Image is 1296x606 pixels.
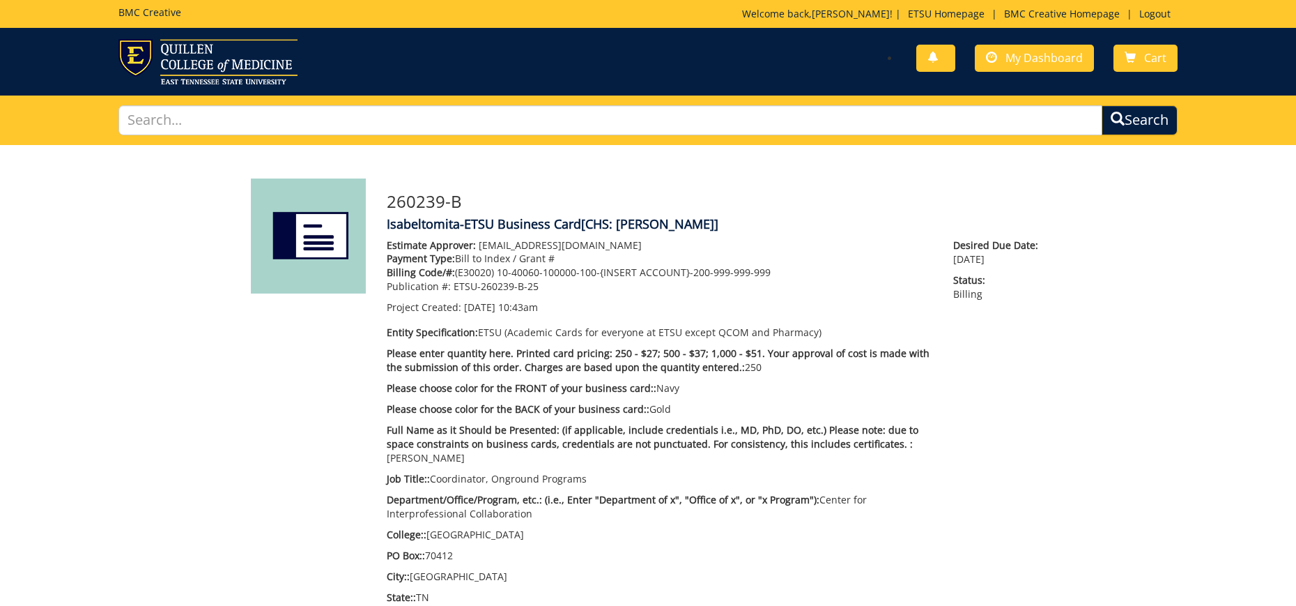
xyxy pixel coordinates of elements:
[1005,50,1083,66] span: My Dashboard
[953,238,1045,266] p: [DATE]
[387,423,932,465] p: [PERSON_NAME]
[387,549,932,563] p: 70412
[581,215,718,232] span: [CHS: [PERSON_NAME]]
[387,347,932,374] p: 250
[387,423,918,450] span: Full Name as it Should be Presented: (if applicable, include credentials i.e., MD, PhD, DO, etc.)...
[387,238,476,252] span: Estimate Approver:
[118,39,298,84] img: ETSU logo
[812,7,890,20] a: [PERSON_NAME]
[387,266,455,279] span: Billing Code/#:
[387,192,1045,211] h3: 260239-B
[387,280,451,293] span: Publication #:
[387,347,929,374] span: Please enter quantity here. Printed card pricing: 250 - $27; 500 - $37; 1,000 - $51. Your approva...
[975,45,1094,72] a: My Dashboard
[387,528,932,542] p: [GEOGRAPHIC_DATA]
[118,105,1102,135] input: Search...
[387,266,932,280] p: (E30020) 10-40060-100000-100-{INSERT ACCOUNT}-200-999-999-999
[387,402,932,416] p: Gold
[1132,7,1178,20] a: Logout
[387,493,819,506] span: Department/Office/Program, etc.: (i.e., Enter "Department of x", "Office of x", or "x Program"):
[387,218,1045,232] h4: Isabeltomita-ETSU Business Card
[387,326,478,339] span: Entity Specification:
[387,493,932,521] p: Center for Interprofessional Collaboration
[387,252,932,266] p: Bill to Index / Grant #
[387,549,425,562] span: PO Box::
[454,280,539,293] span: ETSU-260239-B-25
[901,7,992,20] a: ETSU Homepage
[464,301,538,314] span: [DATE] 10:43am
[387,381,656,395] span: Please choose color for the FRONT of your business card::
[387,528,426,541] span: College::
[1144,50,1166,66] span: Cart
[953,238,1045,252] span: Desired Due Date:
[387,402,649,416] span: Please choose color for the BACK of your business card::
[1102,105,1178,135] button: Search
[953,273,1045,301] p: Billing
[387,472,932,486] p: Coordinator, Onground Programs
[387,570,932,584] p: [GEOGRAPHIC_DATA]
[997,7,1127,20] a: BMC Creative Homepage
[387,570,410,583] span: City::
[742,7,1178,21] p: Welcome back, ! | | |
[387,591,416,604] span: State::
[387,472,430,485] span: Job Title::
[387,252,455,265] span: Payment Type:
[953,273,1045,287] span: Status:
[387,381,932,395] p: Navy
[387,238,932,252] p: [EMAIL_ADDRESS][DOMAIN_NAME]
[251,179,366,294] img: Product featured image
[387,326,932,340] p: ETSU (Academic Cards for everyone at ETSU except QCOM and Pharmacy)
[387,301,461,314] span: Project Created:
[118,7,181,17] h5: BMC Creative
[387,591,932,605] p: TN
[1113,45,1178,72] a: Cart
